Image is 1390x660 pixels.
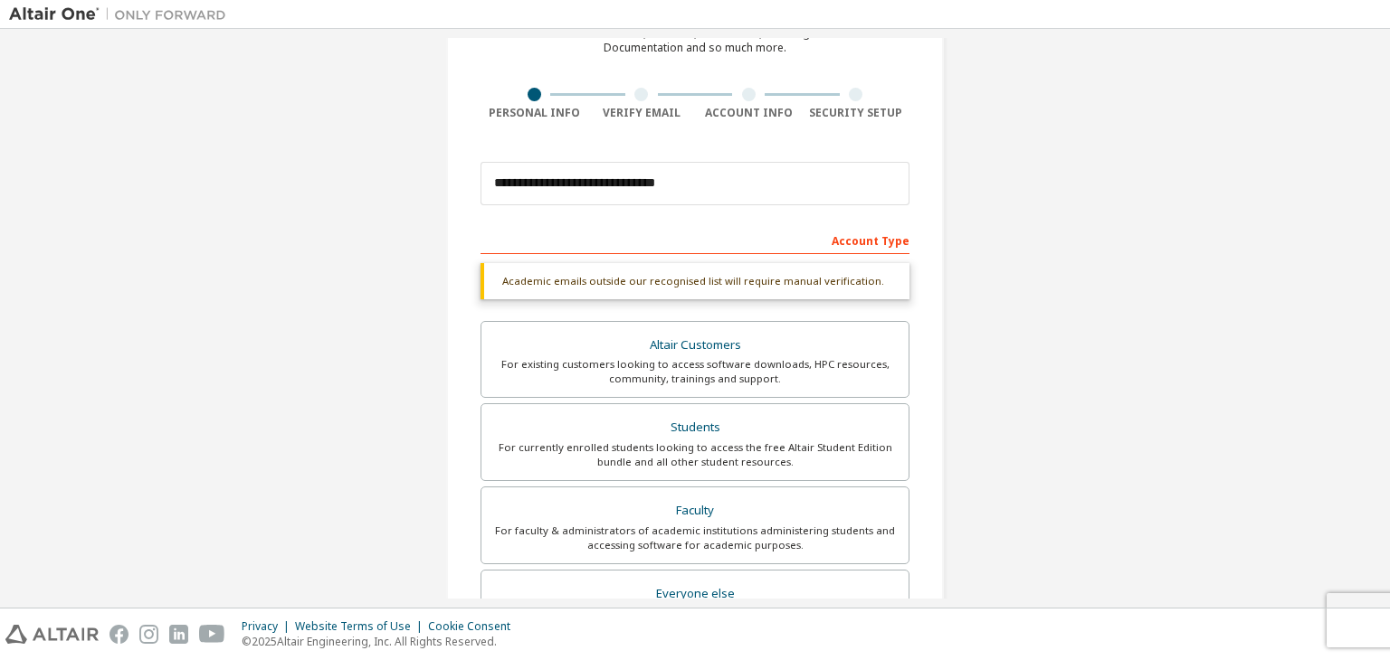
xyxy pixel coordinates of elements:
[242,634,521,649] p: © 2025 Altair Engineering, Inc. All Rights Reserved.
[492,440,898,469] div: For currently enrolled students looking to access the free Altair Student Edition bundle and all ...
[492,415,898,440] div: Students
[695,106,803,120] div: Account Info
[295,619,428,634] div: Website Terms of Use
[569,26,821,55] div: For Free Trials, Licenses, Downloads, Learning & Documentation and so much more.
[492,523,898,552] div: For faculty & administrators of academic institutions administering students and accessing softwa...
[588,106,696,120] div: Verify Email
[492,498,898,523] div: Faculty
[492,581,898,607] div: Everyone else
[9,5,235,24] img: Altair One
[492,357,898,386] div: For existing customers looking to access software downloads, HPC resources, community, trainings ...
[5,625,99,644] img: altair_logo.svg
[492,333,898,358] div: Altair Customers
[242,619,295,634] div: Privacy
[169,625,188,644] img: linkedin.svg
[109,625,129,644] img: facebook.svg
[428,619,521,634] div: Cookie Consent
[481,106,588,120] div: Personal Info
[199,625,225,644] img: youtube.svg
[803,106,910,120] div: Security Setup
[139,625,158,644] img: instagram.svg
[481,263,909,299] div: Academic emails outside our recognised list will require manual verification.
[481,225,909,254] div: Account Type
